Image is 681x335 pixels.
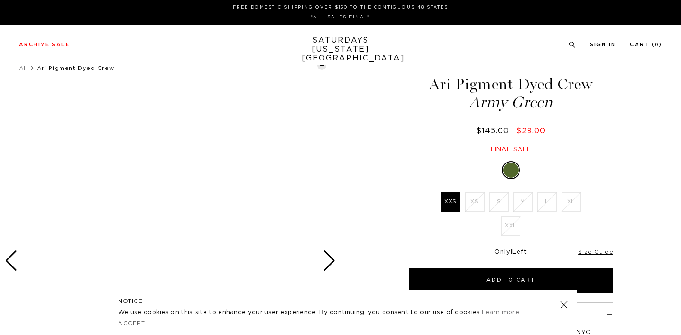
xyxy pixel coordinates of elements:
span: $29.00 [516,127,545,135]
a: Cart (0) [630,42,662,47]
div: Only Left [409,249,613,257]
h1: Ari Pigment Dyed Crew [407,77,615,110]
p: We use cookies on this site to enhance your user experience. By continuing, you consent to our us... [118,308,529,318]
a: Accept [118,321,145,326]
a: All [19,65,27,71]
a: Learn more [482,309,519,316]
a: Size Guide [578,249,613,255]
div: Next slide [323,250,336,271]
span: 1 [511,249,513,255]
p: FREE DOMESTIC SHIPPING OVER $150 TO THE CONTIGUOUS 48 STATES [23,4,658,11]
div: Final sale [407,146,615,154]
p: *ALL SALES FINAL* [23,14,658,21]
a: SATURDAYS[US_STATE][GEOGRAPHIC_DATA] [302,36,380,63]
span: Army Green [407,94,615,110]
small: 0 [655,43,659,47]
a: Sign In [590,42,616,47]
a: Archive Sale [19,42,70,47]
del: $145.00 [476,127,513,135]
span: Ari Pigment Dyed Crew [37,65,114,71]
label: XXS [441,192,460,212]
div: Previous slide [5,250,17,271]
button: Add to Cart [409,268,613,293]
h5: NOTICE [118,297,563,305]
